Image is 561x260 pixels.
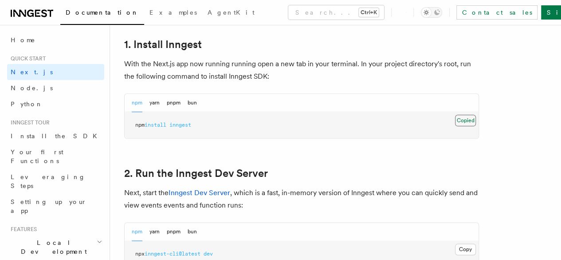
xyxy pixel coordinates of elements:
[455,115,476,126] button: Copied
[7,119,50,126] span: Inngest tour
[11,173,86,189] span: Leveraging Steps
[149,9,197,16] span: Examples
[7,169,104,194] a: Leveraging Steps
[60,3,144,25] a: Documentation
[7,144,104,169] a: Your first Functions
[456,5,537,20] a: Contact sales
[124,187,479,212] p: Next, start the , which is a fast, in-memory version of Inngest where you can quickly send and vi...
[208,9,255,16] span: AgentKit
[7,64,104,80] a: Next.js
[145,251,200,257] span: inngest-cli@latest
[11,132,102,140] span: Install the SDK
[359,8,379,17] kbd: Ctrl+K
[149,94,160,112] button: yarn
[135,251,145,257] span: npx
[124,58,479,83] p: With the Next.js app now running running open a new tab in your terminal. In your project directo...
[11,198,87,214] span: Setting up your app
[7,128,104,144] a: Install the SDK
[11,36,35,44] span: Home
[421,7,442,18] button: Toggle dark mode
[455,244,476,255] button: Copy
[144,3,202,24] a: Examples
[188,223,197,241] button: bun
[188,94,197,112] button: bun
[7,32,104,48] a: Home
[66,9,139,16] span: Documentation
[7,238,97,256] span: Local Development
[124,38,202,51] a: 1. Install Inngest
[11,100,43,108] span: Python
[288,5,384,20] button: Search...Ctrl+K
[202,3,260,24] a: AgentKit
[11,148,63,164] span: Your first Functions
[135,122,145,128] span: npm
[7,96,104,112] a: Python
[11,68,53,76] span: Next.js
[124,167,268,180] a: 2. Run the Inngest Dev Server
[11,84,53,92] span: Node.js
[7,55,46,62] span: Quick start
[7,194,104,219] a: Setting up your app
[145,122,166,128] span: install
[169,122,191,128] span: inngest
[169,188,230,197] a: Inngest Dev Server
[7,235,104,260] button: Local Development
[167,94,180,112] button: pnpm
[7,80,104,96] a: Node.js
[149,223,160,241] button: yarn
[7,226,37,233] span: Features
[132,94,142,112] button: npm
[204,251,213,257] span: dev
[167,223,180,241] button: pnpm
[132,223,142,241] button: npm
